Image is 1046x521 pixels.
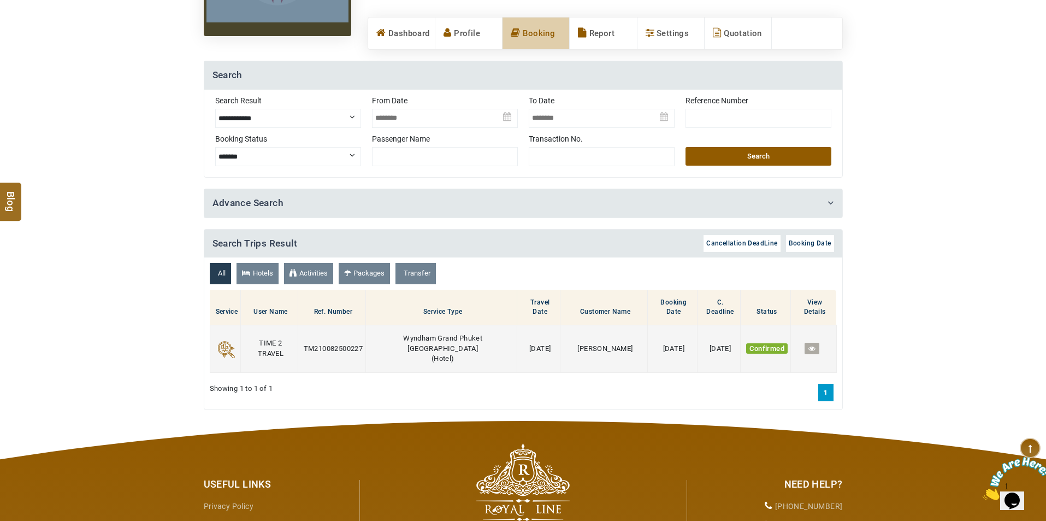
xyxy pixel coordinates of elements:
h4: Search Trips Result [204,230,842,258]
a: Booking [503,17,569,49]
a: Privacy Policy [204,502,254,511]
th: Customer Name [560,290,648,325]
th: Booking Date [648,290,698,325]
span: Wyndham Grand Phuket [GEOGRAPHIC_DATA] [403,334,482,353]
a: Packages [339,263,390,284]
span: [DATE] [710,344,731,353]
a: Quotation [705,17,771,49]
span: Booking Date [789,239,831,247]
a: Dashboard [368,17,435,49]
div: Useful Links [204,477,351,491]
th: Travel Date [517,290,560,325]
span: [DATE] [529,344,551,353]
a: Profile [435,17,502,49]
span: Showing 1 to 1 of 1 [210,384,273,394]
th: Ref. Number [298,290,366,325]
span: 1 [4,4,9,14]
th: Status [741,290,791,325]
label: Booking Status [215,133,361,144]
th: User Name [241,290,298,325]
div: Need Help? [695,477,843,491]
li: [PHONE_NUMBER] [695,497,843,516]
span: Blog [4,191,18,200]
label: Transaction No. [529,133,675,144]
span: TM210082500227 [304,344,363,353]
h4: Search [204,61,842,90]
button: Search [685,147,831,166]
label: Search Result [215,95,361,106]
th: View Details [790,290,836,325]
span: Cancellation DeadLine [706,239,777,247]
span: [PERSON_NAME] [577,344,633,353]
a: Settings [637,17,704,49]
a: Transfer [395,263,436,284]
span: Hotel [434,354,451,362]
a: 1 [818,384,833,401]
span: [DATE] [663,344,684,353]
span: Confirmed [746,343,788,354]
th: Service [210,290,241,325]
th: Service Type [366,290,517,325]
a: Hotels [237,263,279,284]
span: TIME 2 TRAVEL [258,339,283,358]
a: Advance Search [212,197,284,208]
iframe: chat widget [978,453,1046,505]
td: ( ) [366,325,517,373]
a: All [210,263,231,284]
label: Passenger Name [372,133,518,144]
th: C. Deadline [697,290,741,325]
img: Chat attention grabber [4,4,72,48]
a: Report [570,17,636,49]
a: Activities [284,263,333,284]
label: Reference Number [685,95,831,106]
